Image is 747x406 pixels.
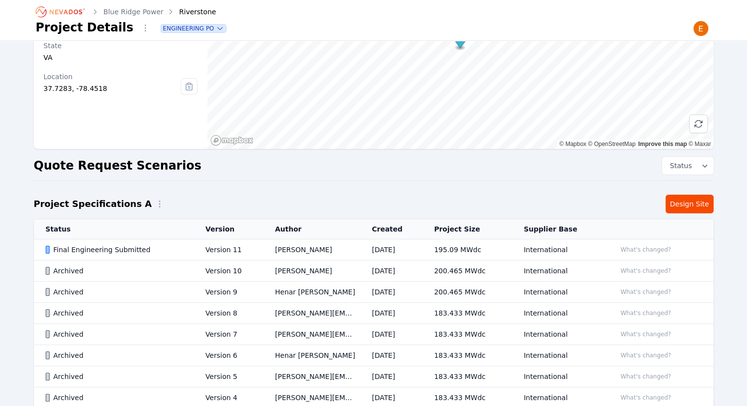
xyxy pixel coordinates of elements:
[422,239,512,261] td: 195.09 MWdc
[36,20,134,35] h1: Project Details
[34,158,201,174] h2: Quote Request Scenarios
[360,261,422,282] td: [DATE]
[194,345,263,366] td: Version 6
[194,324,263,345] td: Version 7
[662,157,714,174] button: Status
[210,135,253,146] a: Mapbox homepage
[166,7,216,17] div: Riverstone
[616,287,675,297] button: What's changed?
[616,392,675,403] button: What's changed?
[46,372,189,381] div: Archived
[360,345,422,366] td: [DATE]
[360,239,422,261] td: [DATE]
[512,303,604,324] td: International
[46,245,189,255] div: Final Engineering Submitted
[422,345,512,366] td: 183.433 MWdc
[46,329,189,339] div: Archived
[263,366,360,387] td: [PERSON_NAME][EMAIL_ADDRESS][PERSON_NAME][DOMAIN_NAME]
[194,239,263,261] td: Version 11
[616,329,675,340] button: What's changed?
[263,261,360,282] td: [PERSON_NAME]
[46,308,189,318] div: Archived
[616,244,675,255] button: What's changed?
[512,239,604,261] td: International
[34,261,714,282] tr: ArchivedVersion 10[PERSON_NAME][DATE]200.465 MWdcInternationalWhat's changed?
[360,219,422,239] th: Created
[512,261,604,282] td: International
[665,195,714,213] a: Design Site
[194,303,263,324] td: Version 8
[34,345,714,366] tr: ArchivedVersion 6Henar [PERSON_NAME][DATE]183.433 MWdcInternationalWhat's changed?
[34,303,714,324] tr: ArchivedVersion 8[PERSON_NAME][EMAIL_ADDRESS][PERSON_NAME][DOMAIN_NAME][DATE]183.433 MWdcInternat...
[422,282,512,303] td: 200.465 MWdc
[512,324,604,345] td: International
[512,282,604,303] td: International
[46,266,189,276] div: Archived
[616,371,675,382] button: What's changed?
[46,350,189,360] div: Archived
[422,219,512,239] th: Project Size
[360,303,422,324] td: [DATE]
[34,239,714,261] tr: Final Engineering SubmittedVersion 11[PERSON_NAME][DATE]195.09 MWdcInternationalWhat's changed?
[194,219,263,239] th: Version
[263,219,360,239] th: Author
[44,84,181,93] div: 37.7283, -78.4518
[422,261,512,282] td: 200.465 MWdc
[194,261,263,282] td: Version 10
[161,25,226,32] button: Engineering PO
[666,161,692,171] span: Status
[559,141,586,147] a: Mapbox
[263,282,360,303] td: Henar [PERSON_NAME]
[34,366,714,387] tr: ArchivedVersion 5[PERSON_NAME][EMAIL_ADDRESS][PERSON_NAME][DOMAIN_NAME][DATE]183.433 MWdcInternat...
[36,4,216,20] nav: Breadcrumb
[360,324,422,345] td: [DATE]
[263,345,360,366] td: Henar [PERSON_NAME]
[638,141,687,147] a: Improve this map
[422,324,512,345] td: 183.433 MWdc
[46,393,189,403] div: Archived
[44,53,198,62] div: VA
[616,265,675,276] button: What's changed?
[616,308,675,319] button: What's changed?
[34,219,194,239] th: Status
[616,350,675,361] button: What's changed?
[34,282,714,303] tr: ArchivedVersion 9Henar [PERSON_NAME][DATE]200.465 MWdcInternationalWhat's changed?
[194,282,263,303] td: Version 9
[34,197,152,211] h2: Project Specifications A
[46,287,189,297] div: Archived
[512,345,604,366] td: International
[263,239,360,261] td: [PERSON_NAME]
[44,72,181,82] div: Location
[422,366,512,387] td: 183.433 MWdc
[512,219,604,239] th: Supplier Base
[588,141,636,147] a: OpenStreetMap
[689,141,711,147] a: Maxar
[422,303,512,324] td: 183.433 MWdc
[360,282,422,303] td: [DATE]
[263,324,360,345] td: [PERSON_NAME][EMAIL_ADDRESS][PERSON_NAME][DOMAIN_NAME]
[44,41,198,51] div: State
[263,303,360,324] td: [PERSON_NAME][EMAIL_ADDRESS][PERSON_NAME][DOMAIN_NAME]
[512,366,604,387] td: International
[194,366,263,387] td: Version 5
[104,7,164,17] a: Blue Ridge Power
[360,366,422,387] td: [DATE]
[34,324,714,345] tr: ArchivedVersion 7[PERSON_NAME][EMAIL_ADDRESS][PERSON_NAME][DOMAIN_NAME][DATE]183.433 MWdcInternat...
[693,21,709,36] img: Emily Walker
